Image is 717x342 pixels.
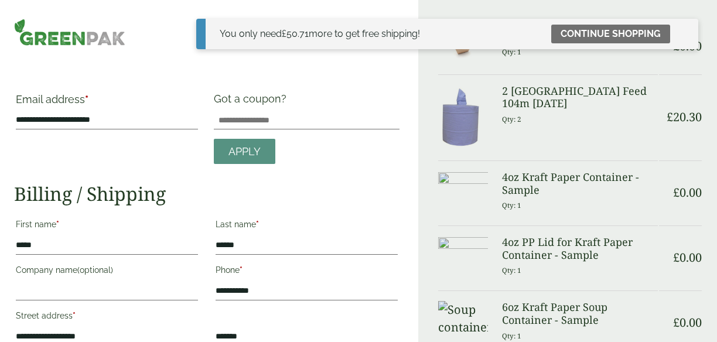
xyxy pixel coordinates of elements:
[16,216,198,236] label: First name
[73,311,76,320] abbr: required
[673,184,680,200] span: £
[216,216,398,236] label: Last name
[214,93,291,111] label: Got a coupon?
[673,249,680,265] span: £
[85,93,88,105] abbr: required
[282,28,309,39] span: 50.71
[502,115,521,124] small: Qty: 2
[220,27,420,41] div: You only need more to get free shipping!
[16,307,198,327] label: Street address
[502,331,521,340] small: Qty: 1
[256,220,259,229] abbr: required
[77,265,113,275] span: (optional)
[56,220,59,229] abbr: required
[14,19,125,46] img: GreenPak Supplies
[228,145,261,158] span: Apply
[673,314,702,330] bdi: 0.00
[438,301,488,336] img: Soup container
[240,265,243,275] abbr: required
[16,94,198,111] label: Email address
[667,109,673,125] span: £
[502,236,658,261] h3: 4oz PP Lid for Kraft Paper Container - Sample
[673,314,680,330] span: £
[14,183,400,205] h2: Billing / Shipping
[216,262,398,282] label: Phone
[502,266,521,275] small: Qty: 1
[16,262,198,282] label: Company name
[502,201,521,210] small: Qty: 1
[667,109,702,125] bdi: 20.30
[502,85,658,110] h3: 2 [GEOGRAPHIC_DATA] Feed 104m [DATE]
[673,184,702,200] bdi: 0.00
[502,301,658,326] h3: 6oz Kraft Paper Soup Container - Sample
[551,25,670,43] a: Continue shopping
[282,28,286,39] span: £
[214,139,275,164] a: Apply
[502,171,658,196] h3: 4oz Kraft Paper Container - Sample
[673,249,702,265] bdi: 0.00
